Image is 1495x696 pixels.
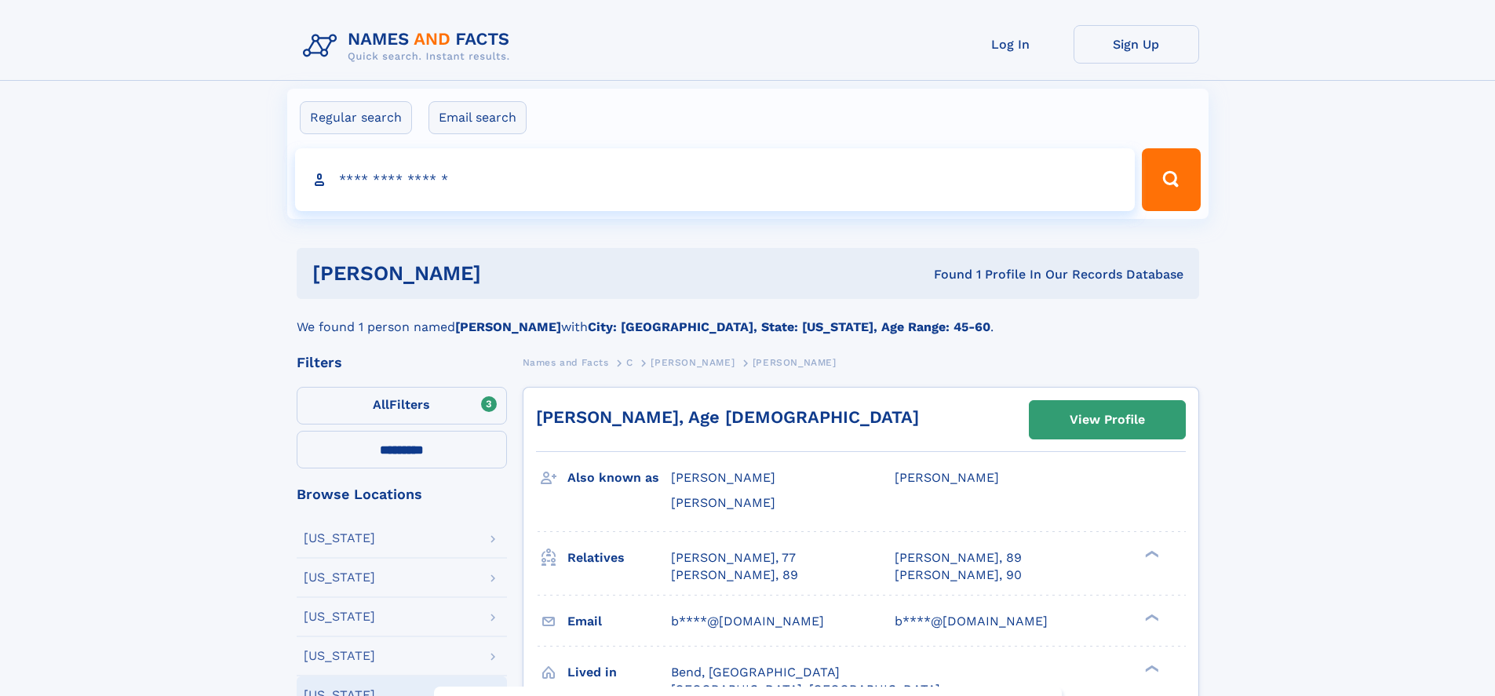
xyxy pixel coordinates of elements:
[1141,612,1160,622] div: ❯
[651,357,735,368] span: [PERSON_NAME]
[895,567,1022,584] a: [PERSON_NAME], 90
[671,665,840,680] span: Bend, [GEOGRAPHIC_DATA]
[895,549,1022,567] a: [PERSON_NAME], 89
[297,487,507,501] div: Browse Locations
[523,352,609,372] a: Names and Facts
[1074,25,1199,64] a: Sign Up
[304,532,375,545] div: [US_STATE]
[428,101,527,134] label: Email search
[1141,548,1160,559] div: ❯
[671,470,775,485] span: [PERSON_NAME]
[626,352,633,372] a: C
[312,264,708,283] h1: [PERSON_NAME]
[895,470,999,485] span: [PERSON_NAME]
[455,319,561,334] b: [PERSON_NAME]
[297,355,507,370] div: Filters
[1142,148,1200,211] button: Search Button
[567,608,671,635] h3: Email
[300,101,412,134] label: Regular search
[626,357,633,368] span: C
[295,148,1136,211] input: search input
[671,495,775,510] span: [PERSON_NAME]
[297,299,1199,337] div: We found 1 person named with .
[1070,402,1145,438] div: View Profile
[297,25,523,67] img: Logo Names and Facts
[567,545,671,571] h3: Relatives
[588,319,990,334] b: City: [GEOGRAPHIC_DATA], State: [US_STATE], Age Range: 45-60
[304,571,375,584] div: [US_STATE]
[304,650,375,662] div: [US_STATE]
[297,387,507,425] label: Filters
[567,659,671,686] h3: Lived in
[651,352,735,372] a: [PERSON_NAME]
[1030,401,1185,439] a: View Profile
[1141,663,1160,673] div: ❯
[671,549,796,567] a: [PERSON_NAME], 77
[948,25,1074,64] a: Log In
[753,357,837,368] span: [PERSON_NAME]
[536,407,919,427] a: [PERSON_NAME], Age [DEMOGRAPHIC_DATA]
[707,266,1183,283] div: Found 1 Profile In Our Records Database
[671,567,798,584] a: [PERSON_NAME], 89
[304,610,375,623] div: [US_STATE]
[373,397,389,412] span: All
[567,465,671,491] h3: Also known as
